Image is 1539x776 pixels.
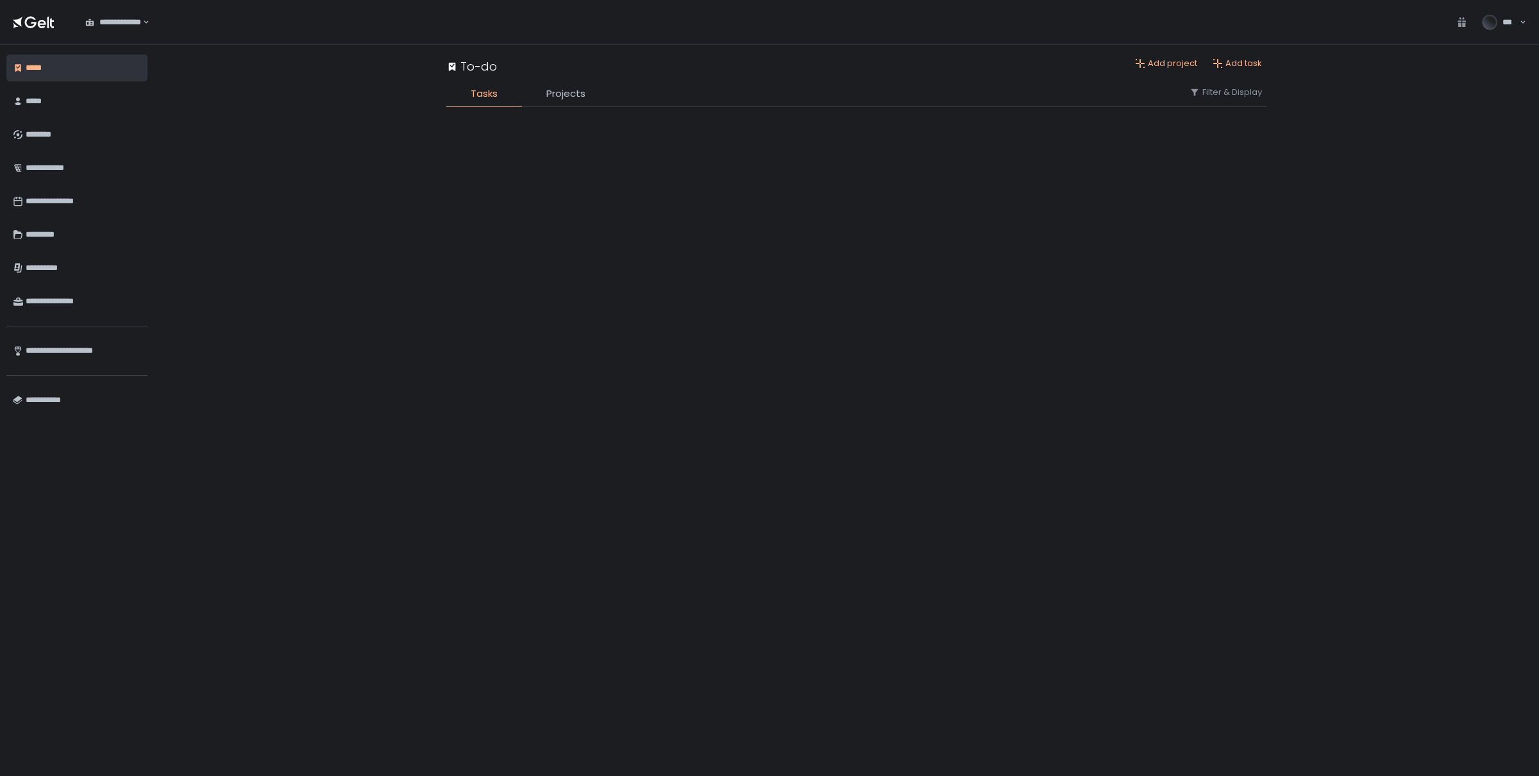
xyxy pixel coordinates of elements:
div: To-do [446,58,497,75]
span: Tasks [471,87,498,101]
button: Add task [1213,58,1262,69]
div: Search for option [77,9,149,36]
span: Projects [546,87,585,101]
input: Search for option [141,16,142,29]
button: Filter & Display [1190,87,1262,98]
button: Add project [1135,58,1197,69]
